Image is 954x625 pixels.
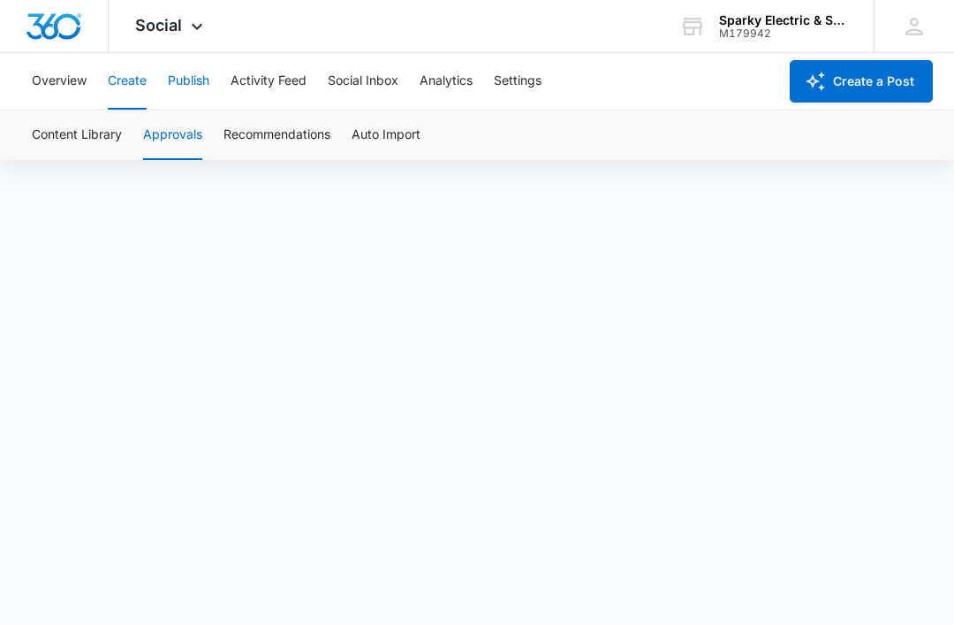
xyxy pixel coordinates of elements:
button: Recommendations [223,111,330,160]
button: Content Library [32,111,122,160]
button: Overview [32,53,87,110]
button: Approvals [143,111,202,160]
button: Create a Post [790,60,933,103]
button: Publish [168,53,209,110]
button: Analytics [420,53,473,110]
button: Auto Import [352,111,420,160]
button: Social Inbox [328,53,398,110]
div: account name [719,13,848,27]
button: Activity Feed [231,53,307,110]
span: Social [135,16,182,34]
button: Create [108,53,147,110]
div: account id [719,27,848,40]
button: Settings [494,53,541,110]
